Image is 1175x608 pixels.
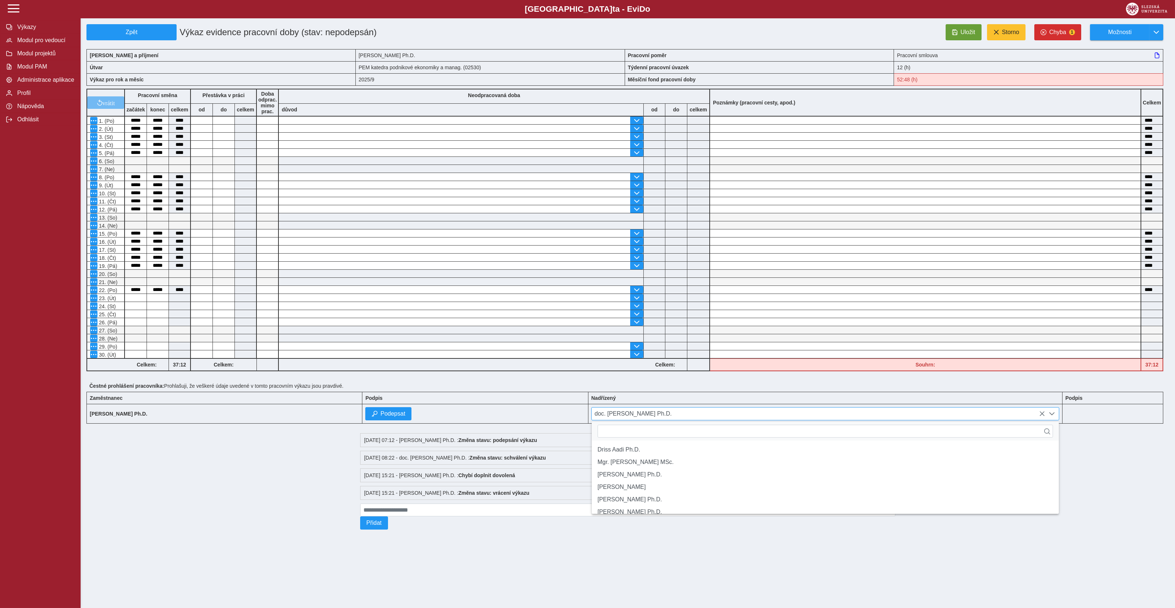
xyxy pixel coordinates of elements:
[125,362,169,368] b: Celkem:
[97,158,114,164] span: 6. (So)
[665,107,687,113] b: do
[1049,29,1066,36] span: Chyba
[356,73,625,86] div: 2025/9
[191,107,213,113] b: od
[1069,29,1075,35] span: 1
[97,279,118,285] span: 21. (Ne)
[365,395,383,401] b: Podpis
[1002,29,1019,36] span: Storno
[97,134,113,140] span: 3. (St)
[90,294,97,302] button: Menu
[97,199,116,204] span: 11. (Čt)
[90,262,97,269] button: Menu
[97,183,113,188] span: 9. (Út)
[125,107,147,113] b: začátek
[97,239,116,245] span: 16. (Út)
[458,472,515,478] b: Chybí doplnit dovolená
[90,254,97,261] button: Menu
[15,50,74,57] span: Modul projektů
[639,4,645,14] span: D
[1143,100,1161,106] b: Celkem
[86,380,1169,392] div: Prohlašuji, že veškeré údaje uvedené v tomto pracovním výkazu jsou pravdivé.
[97,231,117,237] span: 15. (Po)
[946,24,982,40] button: Uložit
[90,343,97,350] button: Menu
[97,352,116,358] span: 30. (Út)
[1141,358,1163,371] div: Fond pracovní doby (52:48 h) a součet hodin (37:12 h) se neshodují!
[90,181,97,189] button: Menu
[90,238,97,245] button: Menu
[458,490,529,496] b: Změna stavu: vrácení výkazu
[356,61,625,73] div: PEM katedra podnikové ekonomiky a manag. (02530)
[458,437,537,443] b: Změna stavu: podepsání výkazu
[15,90,74,96] span: Profil
[90,133,97,140] button: Menu
[894,73,1163,86] div: Fond pracovní doby (52:48 h) a součet hodin (37:12 h) se neshodují!
[103,100,115,106] span: vrátit
[1090,24,1149,40] button: Možnosti
[15,24,74,30] span: Výkazy
[1096,29,1143,36] span: Možnosti
[90,278,97,285] button: Menu
[612,4,615,14] span: t
[380,410,405,417] span: Podepsat
[90,125,97,132] button: Menu
[645,4,650,14] span: o
[97,207,117,213] span: 12. (Pá)
[22,4,1153,14] b: [GEOGRAPHIC_DATA] a - Evi
[687,107,709,113] b: celkem
[97,328,117,334] span: 27. (So)
[97,320,117,325] span: 26. (Pá)
[97,166,115,172] span: 7. (Ne)
[360,468,896,482] div: [DATE] 15:21 - [PERSON_NAME] Ph.D. :
[592,493,1059,506] li: Ing. Pavel Adámek Ph.D.
[592,468,1059,481] li: prof. Marek Abramowicz Ph.D.
[97,271,117,277] span: 20. (So)
[169,107,190,113] b: celkem
[97,295,116,301] span: 23. (Út)
[90,286,97,294] button: Menu
[90,198,97,205] button: Menu
[90,149,97,156] button: Menu
[97,312,116,317] span: 25. (Čt)
[644,107,665,113] b: od
[97,303,116,309] span: 24. (St)
[710,358,1141,371] div: Fond pracovní doby (52:48 h) a součet hodin (37:12 h) se neshodují!
[90,351,97,358] button: Menu
[1065,395,1083,401] b: Podpis
[360,486,896,500] div: [DATE] 15:21 - [PERSON_NAME] Ph.D. :
[97,336,118,342] span: 28. (Ne)
[90,141,97,148] button: Menu
[258,91,277,114] b: Doba odprac. mimo prac.
[592,481,1059,493] li: Bc. Jaroslav Adam
[90,77,144,82] b: Výkaz pro rok a měsíc
[592,506,1059,518] li: Mgr. Karel Adámek Ph.D.
[177,24,537,40] h1: Výkaz evidence pracovní doby (stav: nepodepsán)
[191,362,256,368] b: Celkem:
[468,92,520,98] b: Neodpracovaná doba
[97,247,116,253] span: 17. (St)
[90,411,147,417] b: [PERSON_NAME] Ph.D.
[90,29,173,36] span: Zpět
[710,100,798,106] b: Poznámky (pracovní cesty, apod.)
[90,335,97,342] button: Menu
[1141,362,1163,368] b: 37:12
[894,61,1163,73] div: 12 (h)
[147,107,169,113] b: konec
[90,165,97,173] button: Menu
[97,223,118,229] span: 14. (Ne)
[90,230,97,237] button: Menu
[90,173,97,181] button: Menu
[97,344,117,350] span: 29. (Po)
[90,214,97,221] button: Menu
[469,455,546,461] b: Změna stavu: schválení výkazu
[15,37,74,44] span: Modul pro vedoucí
[356,49,625,61] div: [PERSON_NAME] Ph.D.
[90,157,97,165] button: Menu
[592,443,1059,456] li: Driss Aadi Ph.D.
[90,52,158,58] b: [PERSON_NAME] a příjmení
[15,63,74,70] span: Modul PAM
[89,383,164,389] b: Čestné prohlášení pracovníka:
[592,408,1045,420] span: doc. [PERSON_NAME] Ph.D.
[90,246,97,253] button: Menu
